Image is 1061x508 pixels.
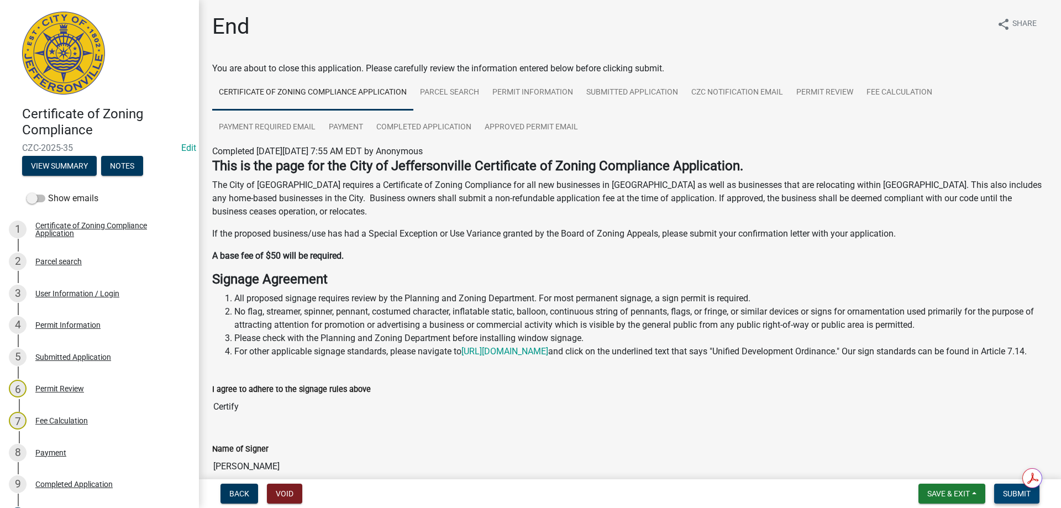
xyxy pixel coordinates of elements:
[22,156,97,176] button: View Summary
[234,345,1048,358] li: For other applicable signage standards, please navigate to and click on the underlined text that ...
[478,110,585,145] a: Approved Permit Email
[220,484,258,504] button: Back
[212,13,250,40] h1: End
[9,444,27,462] div: 8
[22,143,177,153] span: CZC-2025-35
[212,386,371,394] label: I agree to adhere to the signage rules above
[370,110,478,145] a: Completed Application
[685,75,790,111] a: CZC Notification Email
[181,143,196,153] wm-modal-confirm: Edit Application Number
[790,75,860,111] a: Permit Review
[212,250,344,261] strong: A base fee of $50 will be required.
[101,162,143,171] wm-modal-confirm: Notes
[9,285,27,302] div: 3
[212,62,1048,500] div: You are about to close this application. Please carefully review the information entered below be...
[35,321,101,329] div: Permit Information
[9,475,27,493] div: 9
[988,13,1046,35] button: shareShare
[994,484,1039,504] button: Submit
[918,484,985,504] button: Save & Exit
[35,480,113,488] div: Completed Application
[212,146,423,156] span: Completed [DATE][DATE] 7:55 AM EDT by Anonymous
[860,75,939,111] a: Fee Calculation
[212,75,413,111] a: Certificate of Zoning Compliance Application
[101,156,143,176] button: Notes
[27,192,98,205] label: Show emails
[212,446,269,453] label: Name of Signer
[9,253,27,270] div: 2
[35,385,84,392] div: Permit Review
[234,332,1048,345] li: Please check with the Planning and Zoning Department before installing window signage.
[22,12,105,95] img: City of Jeffersonville, Indiana
[1012,18,1037,31] span: Share
[267,484,302,504] button: Void
[35,449,66,457] div: Payment
[35,222,181,237] div: Certificate of Zoning Compliance Application
[35,290,119,297] div: User Information / Login
[413,75,486,111] a: Parcel search
[35,353,111,361] div: Submitted Application
[322,110,370,145] a: Payment
[22,106,190,138] h4: Certificate of Zoning Compliance
[35,417,88,425] div: Fee Calculation
[461,346,548,357] a: [URL][DOMAIN_NAME]
[9,380,27,397] div: 6
[212,158,743,174] strong: This is the page for the City of Jeffersonville Certificate of Zoning Compliance Application.
[486,75,580,111] a: Permit Information
[229,489,249,498] span: Back
[181,143,196,153] a: Edit
[927,489,970,498] span: Save & Exit
[22,162,97,171] wm-modal-confirm: Summary
[9,348,27,366] div: 5
[9,316,27,334] div: 4
[234,305,1048,332] li: No flag, streamer, spinner, pennant, costumed character, inflatable static, balloon, continuous s...
[9,412,27,430] div: 7
[234,292,1048,305] li: All proposed signage requires review by the Planning and Zoning Department. For most permanent si...
[580,75,685,111] a: Submitted Application
[997,18,1010,31] i: share
[212,227,1048,240] p: If the proposed business/use has had a Special Exception or Use Variance granted by the Board of ...
[9,221,27,238] div: 1
[212,271,328,287] strong: Signage Agreement
[1003,489,1031,498] span: Submit
[212,179,1048,218] p: The City of [GEOGRAPHIC_DATA] requires a Certificate of Zoning Compliance for all new businesses ...
[35,258,82,265] div: Parcel search
[212,110,322,145] a: Payment Required Email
